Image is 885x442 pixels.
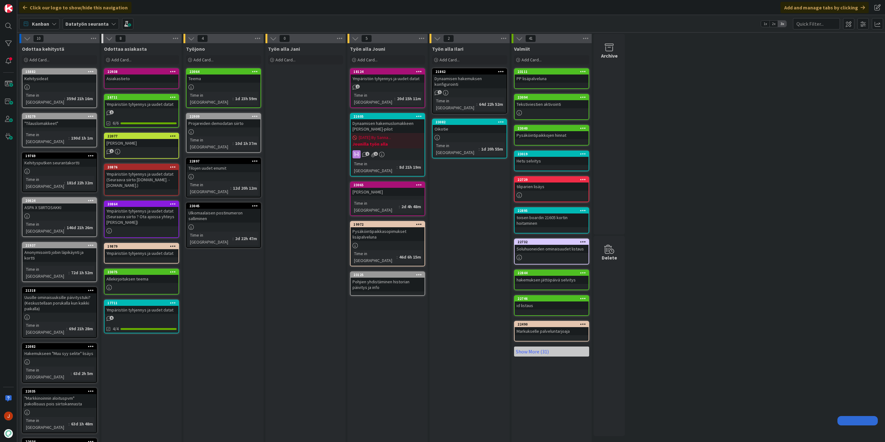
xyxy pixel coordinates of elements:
a: 23075Allekirjoituksen teema [104,269,179,295]
a: 21937Anonymisointi jobin läpikäynti ja korttiTime in [GEOGRAPHIC_DATA]:72d 1h 52m [22,242,97,282]
a: 22844hakemuksen jättöpäivä selvitys [514,270,589,290]
span: Add Card... [29,57,49,63]
div: 46d 6h 15m [398,254,423,260]
div: 19279 [23,114,96,119]
div: 23082 [433,119,507,125]
span: : [69,269,69,276]
div: Teema [187,75,260,83]
div: Ympäristön tyhjennys ja uudet datat [351,75,424,83]
div: 22732 [515,239,589,245]
span: Työjono [186,46,205,52]
div: 19279 [25,114,96,119]
a: 23065[PERSON_NAME]Time in [GEOGRAPHIC_DATA]:2d 4h 48m [350,182,425,216]
div: Time in [GEOGRAPHIC_DATA] [24,367,71,380]
a: 23082OikotieTime in [GEOGRAPHIC_DATA]:1d 20h 55m [432,119,507,158]
div: 2d 22h 47m [234,235,259,242]
div: 15882Kehitysideat [23,69,96,83]
div: 23125 [351,272,424,278]
img: avatar [4,429,13,438]
span: 1 [374,152,378,156]
span: 10 [33,35,44,42]
span: Add Card... [522,57,542,63]
span: Työn alla Jani [268,46,300,52]
div: 8d 21h 19m [398,164,423,171]
div: 23111 [515,69,589,75]
div: 23075 [105,269,178,275]
div: 20864 [105,201,178,207]
span: 6/6 [113,120,119,126]
img: JM [4,412,13,420]
a: 22077[PERSON_NAME] [104,133,179,159]
div: 23019Hetu selvitys [515,151,589,165]
span: Työn alla Ilari [432,46,463,52]
div: Time in [GEOGRAPHIC_DATA] [24,131,69,145]
div: Tilojen uudet enumit [187,164,260,172]
span: Add Card... [440,57,460,63]
a: 20624ASPA X SIIRTOSAKKITime in [GEOGRAPHIC_DATA]:146d 21h 26m [22,197,97,237]
a: 22897Tilojen uudet enumitTime in [GEOGRAPHIC_DATA]:12d 20h 12m [186,158,261,198]
div: 23125Pohjien yhdistäminen historian päivitys ja info [351,272,424,291]
span: Työn alla Jouni [350,46,385,52]
div: 17711 [105,300,178,306]
span: 5 [110,316,114,320]
div: 22077 [105,133,178,139]
input: Quick Filter... [793,18,840,29]
div: 19972Pysäköintipaikkasopimukset lisäpalveluna [351,222,424,241]
div: 21605 [353,114,424,119]
div: 22035 [25,389,96,393]
a: 19879Ympäristön tyhjennys ja uudet datat [104,243,179,264]
span: Add Card... [111,57,131,63]
div: 69d 21h 28m [67,325,95,332]
div: 22732 [517,240,589,244]
div: Time in [GEOGRAPHIC_DATA] [352,92,394,105]
div: Pysäköintipaikkojen hinnat [515,131,589,139]
span: Add Card... [358,57,378,63]
div: Allekirjoituksen teema [105,275,178,283]
div: Pysäköintipaikkasopimukset lisäpalveluna [351,227,424,241]
div: hakemuksen jättöpäivä selvitys [515,276,589,284]
div: 22746 [515,296,589,301]
div: 181d 22h 32m [65,179,95,186]
div: 22895 [515,208,589,213]
span: : [64,95,65,102]
div: 21605 [351,114,424,119]
div: 23040Pysäköintipaikkojen hinnat [515,126,589,139]
div: 23019 [517,152,589,156]
a: 23019Hetu selvitys [514,151,589,171]
span: 8 [115,35,126,42]
div: 23064 [189,69,260,74]
div: 146d 21h 26m [65,224,95,231]
div: 16711 [107,95,178,100]
span: : [71,370,72,377]
div: [PERSON_NAME] [351,188,424,196]
div: 22729 [515,177,589,182]
div: 17711Ympäristön tyhjennys ja uudet datat [105,300,178,314]
div: 22746id listaus [515,296,589,310]
div: 63d 1h 48m [69,420,95,427]
span: : [479,146,480,152]
div: 23064Teema [187,69,260,83]
span: : [397,164,398,171]
div: 23065 [353,183,424,187]
div: 21862 [435,69,507,74]
div: Time in [GEOGRAPHIC_DATA] [352,200,399,213]
div: 72d 1h 52m [69,269,95,276]
a: 20876Ympäristön tyhjennys ja uudet datat (Seuraava siirto [DOMAIN_NAME]. - [DOMAIN_NAME].) [104,164,179,196]
div: toisen boardin 21605 kortin hoitaminen [515,213,589,227]
a: 23125Pohjien yhdistäminen historian päivitys ja info [350,271,425,296]
div: 20864Ympäristön tyhjennys ja uudet datat (Seuraava siirto ? Ota ajoissa yhteys [PERSON_NAME]) [105,201,178,226]
div: 19279"Tilauslomakkeet" [23,114,96,127]
div: Time in [GEOGRAPHIC_DATA] [24,221,64,234]
div: 20624 [23,198,96,203]
span: Kanban [32,20,49,28]
div: 23082Oikotie [433,119,507,133]
b: Jounilla työn alla [352,141,423,147]
a: 23094Tekstiviestien aktivointi [514,94,589,120]
span: Valmiit [514,46,530,52]
div: 20876 [105,164,178,170]
div: Hakemukseen "Muu syy selite" lisäys [23,349,96,357]
div: 21937 [23,243,96,248]
a: 23045Ulkomaalaisen postinumeron salliminenTime in [GEOGRAPHIC_DATA]:2d 22h 47m [186,203,261,248]
div: 2d 4h 48m [400,203,423,210]
div: Time in [GEOGRAPHIC_DATA] [24,417,69,431]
